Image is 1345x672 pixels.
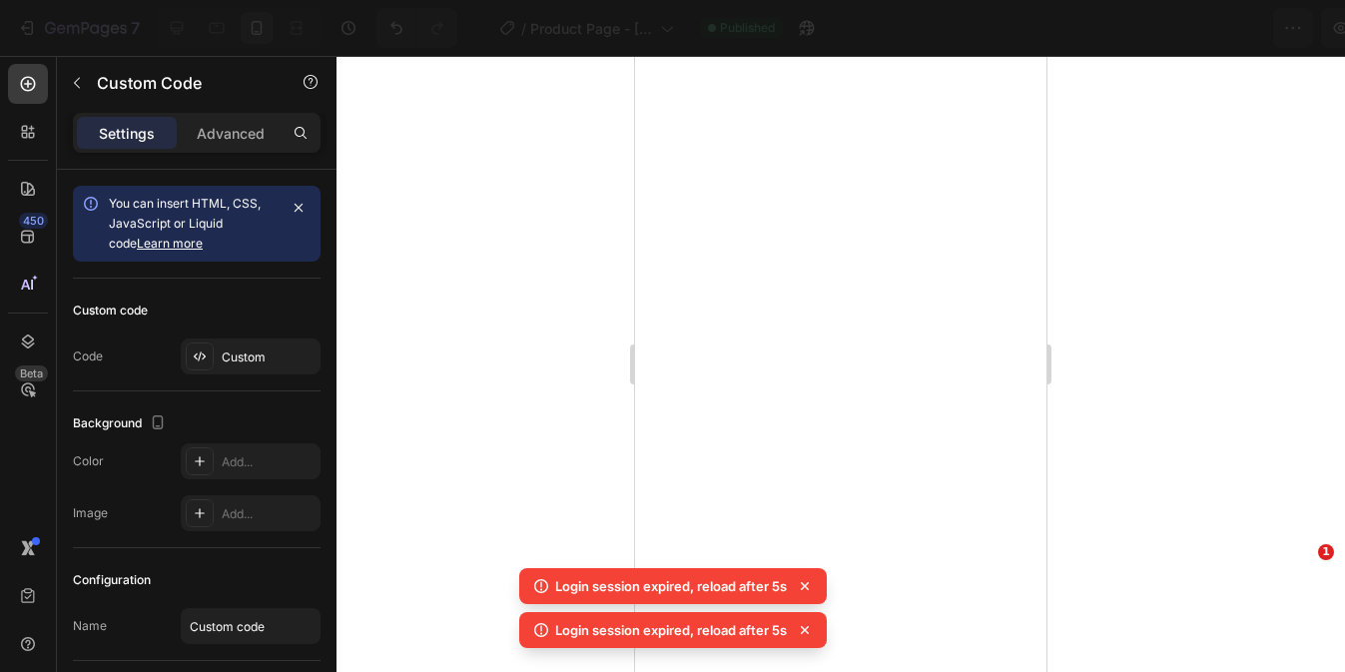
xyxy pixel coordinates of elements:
[1318,544,1334,560] span: 1
[131,16,140,40] p: 7
[109,196,261,251] span: You can insert HTML, CSS, JavaScript or Liquid code
[73,571,151,589] div: Configuration
[222,453,316,471] div: Add...
[530,18,652,39] span: Product Page - [DATE] 17:42:41
[521,18,526,39] span: /
[99,123,155,144] p: Settings
[1229,18,1279,39] div: Publish
[97,71,267,95] p: Custom Code
[555,620,787,640] p: Login session expired, reload after 5s
[15,365,48,381] div: Beta
[197,123,265,144] p: Advanced
[1212,8,1296,48] button: Publish
[73,347,103,365] div: Code
[376,8,457,48] div: Undo/Redo
[720,19,775,37] span: Published
[635,56,1046,672] iframe: Design area
[73,504,108,522] div: Image
[222,348,316,366] div: Custom
[137,236,203,251] a: Learn more
[73,302,148,320] div: Custom code
[1138,8,1204,48] button: Save
[555,576,787,596] p: Login session expired, reload after 5s
[939,8,1130,48] button: 1 product assigned
[956,18,1085,39] span: 1 product assigned
[19,213,48,229] div: 450
[73,617,107,635] div: Name
[222,505,316,523] div: Add...
[1155,20,1188,37] span: Save
[1277,574,1325,622] iframe: Intercom live chat
[8,8,149,48] button: 7
[73,452,104,470] div: Color
[73,410,170,437] div: Background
